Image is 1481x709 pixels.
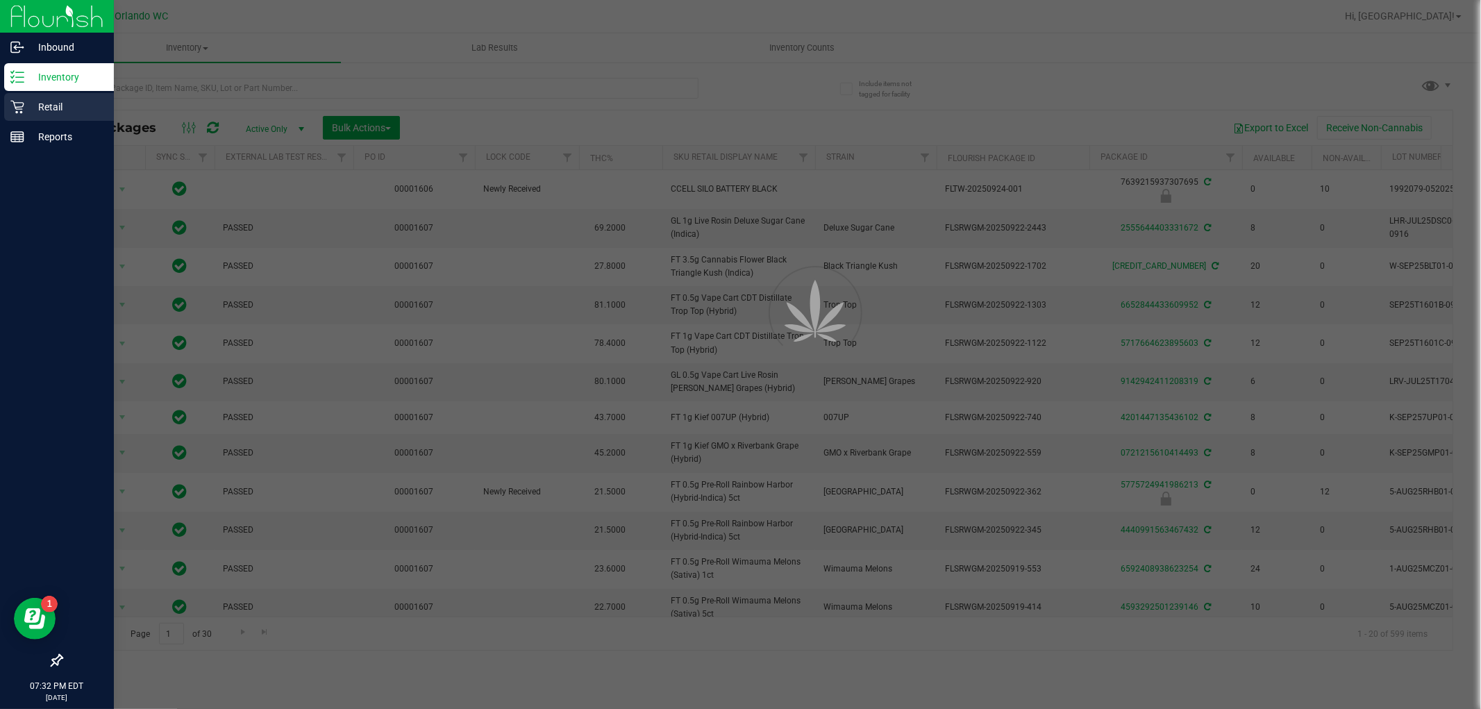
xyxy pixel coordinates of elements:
p: 07:32 PM EDT [6,680,108,692]
p: Retail [24,99,108,115]
inline-svg: Inventory [10,70,24,84]
inline-svg: Inbound [10,40,24,54]
inline-svg: Retail [10,100,24,114]
p: Inventory [24,69,108,85]
p: Inbound [24,39,108,56]
iframe: Resource center [14,598,56,640]
inline-svg: Reports [10,130,24,144]
p: Reports [24,128,108,145]
iframe: Resource center unread badge [41,596,58,612]
p: [DATE] [6,692,108,703]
